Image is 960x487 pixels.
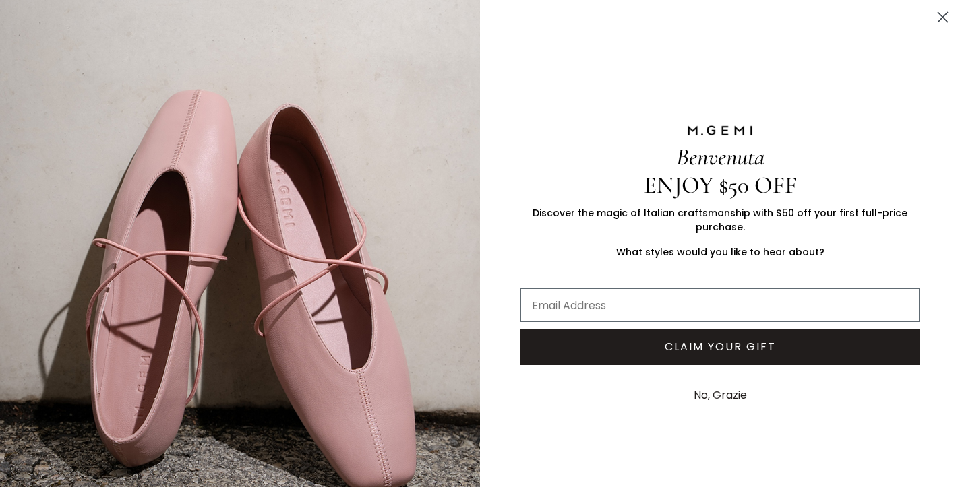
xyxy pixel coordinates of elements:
span: Discover the magic of Italian craftsmanship with $50 off your first full-price purchase. [533,206,907,234]
img: M.GEMI [686,125,754,137]
input: Email Address [520,288,920,322]
button: No, Grazie [687,379,754,412]
span: Benvenuta [676,143,764,171]
span: ENJOY $50 OFF [644,171,797,199]
span: What styles would you like to hear about? [616,245,824,259]
button: CLAIM YOUR GIFT [520,329,920,365]
button: Close dialog [931,5,955,29]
